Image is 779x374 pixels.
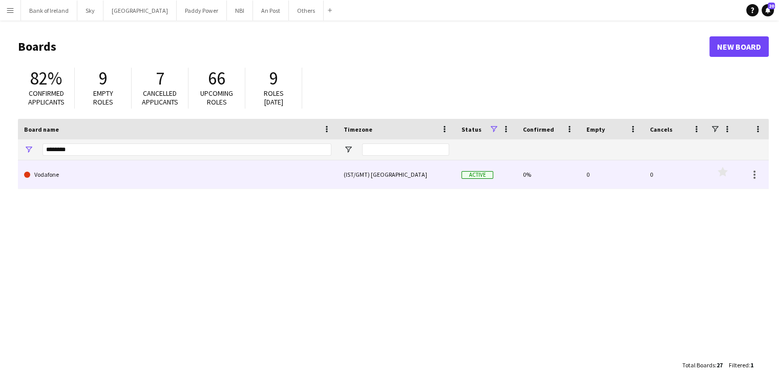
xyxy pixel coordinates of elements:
[338,160,455,189] div: (IST/GMT) [GEOGRAPHIC_DATA]
[227,1,253,20] button: NBI
[264,89,284,107] span: Roles [DATE]
[762,4,774,16] a: 20
[24,160,331,189] a: Vodafone
[24,126,59,133] span: Board name
[344,145,353,154] button: Open Filter Menu
[586,126,605,133] span: Empty
[43,143,331,156] input: Board name Filter Input
[461,171,493,179] span: Active
[729,361,749,369] span: Filtered
[289,1,324,20] button: Others
[580,160,644,189] div: 0
[344,126,372,133] span: Timezone
[768,3,775,9] span: 20
[717,361,723,369] span: 27
[650,126,672,133] span: Cancels
[30,67,62,90] span: 82%
[28,89,65,107] span: Confirmed applicants
[18,39,709,54] h1: Boards
[24,145,33,154] button: Open Filter Menu
[750,361,753,369] span: 1
[709,36,769,57] a: New Board
[253,1,289,20] button: An Post
[269,67,278,90] span: 9
[200,89,233,107] span: Upcoming roles
[156,67,164,90] span: 7
[517,160,580,189] div: 0%
[99,67,108,90] span: 9
[208,67,225,90] span: 66
[142,89,178,107] span: Cancelled applicants
[362,143,449,156] input: Timezone Filter Input
[682,361,715,369] span: Total Boards
[21,1,77,20] button: Bank of Ireland
[93,89,113,107] span: Empty roles
[644,160,707,189] div: 0
[177,1,227,20] button: Paddy Power
[77,1,103,20] button: Sky
[461,126,481,133] span: Status
[103,1,177,20] button: [GEOGRAPHIC_DATA]
[523,126,554,133] span: Confirmed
